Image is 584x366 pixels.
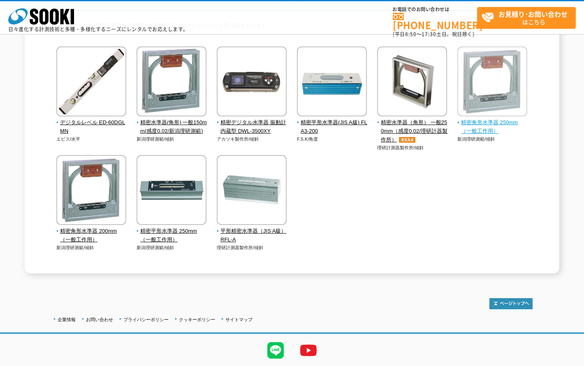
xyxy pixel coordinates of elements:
img: オススメ [397,137,417,143]
span: 精密平形水準器(JIS A級) FLA3-200 [297,118,367,136]
p: 新潟理研測範/傾斜 [137,244,207,251]
span: 精密平形水準器 250mm（一般工作用） [137,227,207,244]
span: はこちら [482,7,575,28]
a: 精密デジタル水準器 振動計内蔵型 DWL-3500XY [217,111,287,135]
img: 精密デジタル水準器 振動計内蔵型 DWL-3500XY [217,46,287,118]
img: トップページへ [489,298,533,309]
a: 精密水準器(角形) 一般150mm(感度0.02/新潟理研測範) [137,111,207,135]
a: クッキーポリシー [179,317,215,322]
span: 平形精密水準器（JIS A級） RFL-A [217,227,287,244]
img: 精密水準器（角形） 一般250mm（感度0.02/理研計器製作所） [377,46,447,118]
p: 新潟理研測範/傾斜 [56,244,127,251]
a: 精密角形水準器 200mm（一般工作用） [56,219,127,244]
span: 精密水準器（角形） 一般250mm（感度0.02/理研計器製作所） [377,118,447,144]
p: エビス/水平 [56,136,127,143]
span: (平日 ～ 土日、祝日除く) [393,30,474,38]
p: 日々進化する計測技術と多種・多様化するニーズにレンタルでお応えします。 [8,27,188,32]
a: デジタルレベル ED-60DGLMN [56,111,127,135]
a: 精密平形水準器(JIS A級) FLA3-200 [297,111,367,135]
span: お電話でのお問い合わせは [393,7,477,12]
a: [PHONE_NUMBER] [393,13,477,30]
a: 精密水準器（角形） 一般250mm（感度0.02/理研計器製作所）オススメ [377,111,447,144]
img: デジタルレベル ED-60DGLMN [56,46,126,118]
img: 精密平形水準器(JIS A級) FLA3-200 [297,46,367,118]
p: 理研計測器製作所/傾斜 [217,244,287,251]
a: プライバシーポリシー [123,317,169,322]
img: 平形精密水準器（JIS A級） RFL-A [217,155,287,227]
span: 精密角形水準器 200mm（一般工作用） [56,227,127,244]
p: 新潟理研測範/傾斜 [457,136,528,143]
strong: お見積り･お問い合わせ [498,9,568,19]
span: 精密水準器(角形) 一般150mm(感度0.02/新潟理研測範) [137,118,207,136]
p: F.S.K/角度 [297,136,367,143]
span: 精密デジタル水準器 振動計内蔵型 DWL-3500XY [217,118,287,136]
a: 企業情報 [58,317,76,322]
a: サイトマップ [225,317,253,322]
p: 新潟理研測範/傾斜 [137,136,207,143]
a: 精密角形水準器 250mm（一般工作用） [457,111,528,135]
a: 平形精密水準器（JIS A級） RFL-A [217,219,287,244]
span: 8:50 [405,30,417,38]
a: お見積り･お問い合わせはこちら [477,7,576,29]
p: アカツキ製作所/傾斜 [217,136,287,143]
a: お問い合わせ [86,317,113,322]
img: 精密平形水準器 250mm（一般工作用） [137,155,206,227]
p: 理研計測器製作所/傾斜 [377,144,447,151]
img: 精密角形水準器 200mm（一般工作用） [56,155,126,227]
span: 精密角形水準器 250mm（一般工作用） [457,118,528,136]
span: 17:30 [422,30,436,38]
span: デジタルレベル ED-60DGLMN [56,118,127,136]
a: 精密平形水準器 250mm（一般工作用） [137,219,207,244]
img: 精密水準器(角形) 一般150mm(感度0.02/新潟理研測範) [137,46,206,118]
img: 精密角形水準器 250mm（一般工作用） [457,46,527,118]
